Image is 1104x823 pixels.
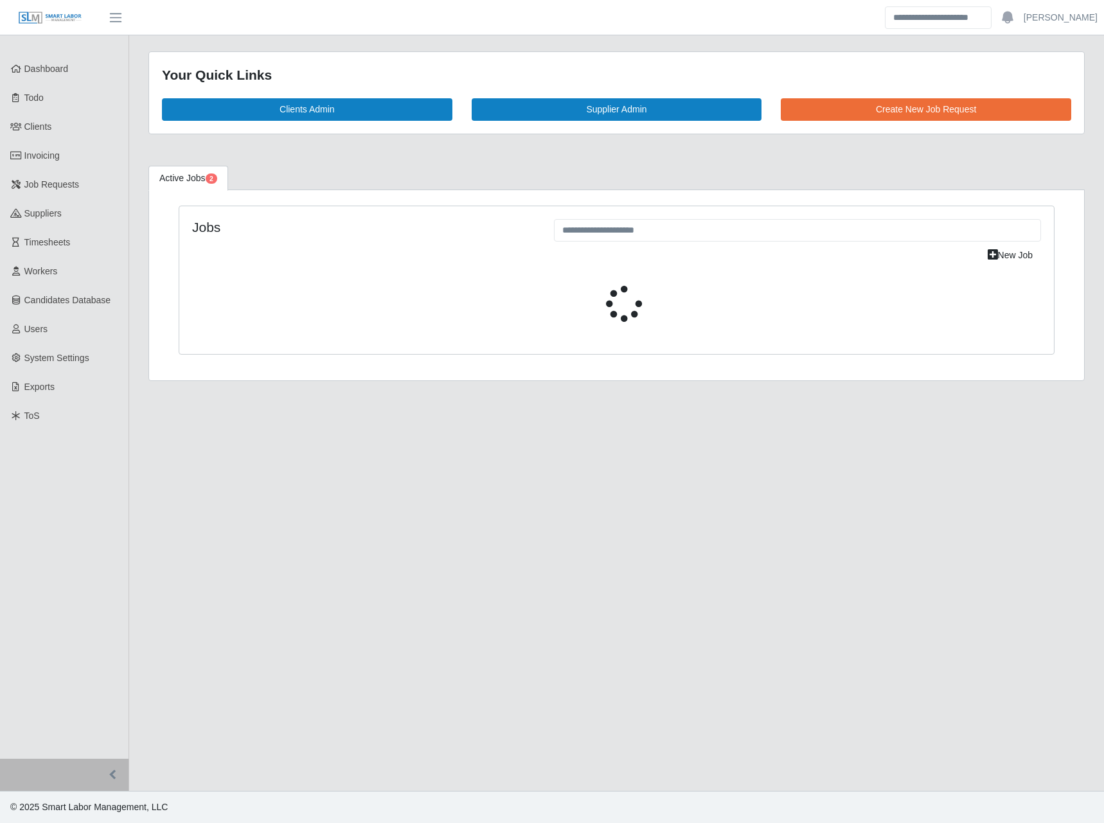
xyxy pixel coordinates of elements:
span: ToS [24,411,40,421]
span: Invoicing [24,150,60,161]
span: Clients [24,121,52,132]
a: Supplier Admin [472,98,762,121]
div: Your Quick Links [162,65,1071,85]
span: Pending Jobs [206,173,217,184]
span: © 2025 Smart Labor Management, LLC [10,802,168,812]
a: Clients Admin [162,98,452,121]
a: Active Jobs [148,166,228,191]
span: Exports [24,382,55,392]
input: Search [885,6,992,29]
a: [PERSON_NAME] [1024,11,1098,24]
img: SLM Logo [18,11,82,25]
span: Job Requests [24,179,80,190]
span: Dashboard [24,64,69,74]
h4: Jobs [192,219,535,235]
span: Candidates Database [24,295,111,305]
span: Todo [24,93,44,103]
span: Suppliers [24,208,62,218]
span: Workers [24,266,58,276]
span: Users [24,324,48,334]
a: Create New Job Request [781,98,1071,121]
span: Timesheets [24,237,71,247]
span: System Settings [24,353,89,363]
a: New Job [979,244,1041,267]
